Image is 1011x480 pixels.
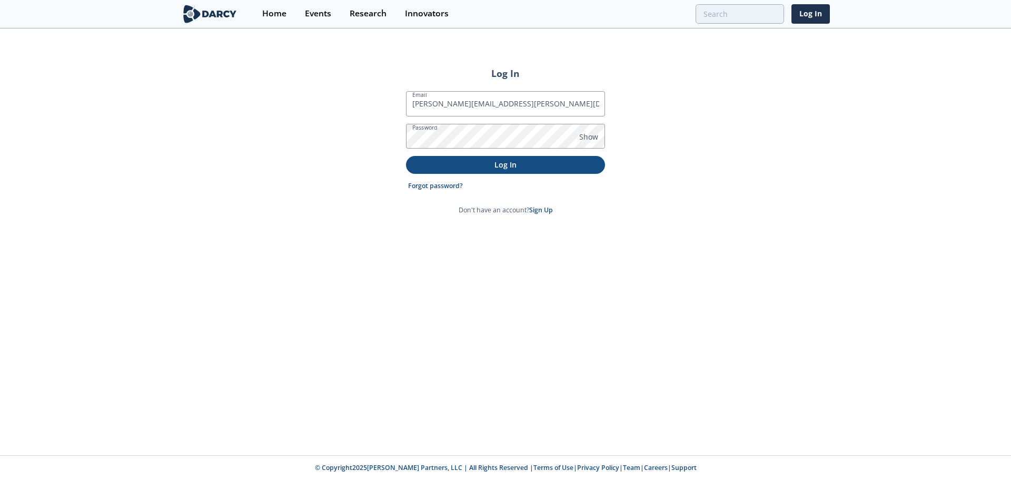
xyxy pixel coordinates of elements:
div: Home [262,9,286,18]
a: Support [671,463,697,472]
p: Log In [413,159,598,170]
a: Terms of Use [533,463,573,472]
a: Log In [791,4,830,24]
p: © Copyright 2025 [PERSON_NAME] Partners, LLC | All Rights Reserved | | | | | [116,463,895,473]
a: Privacy Policy [577,463,619,472]
a: Team [623,463,640,472]
button: Log In [406,156,605,173]
p: Don't have an account? [459,205,553,215]
img: logo-wide.svg [181,5,239,23]
a: Forgot password? [408,181,463,191]
span: Show [579,131,598,142]
div: Innovators [405,9,449,18]
label: Password [412,123,438,132]
div: Research [350,9,386,18]
input: Advanced Search [696,4,784,24]
a: Sign Up [529,205,553,214]
div: Events [305,9,331,18]
a: Careers [644,463,668,472]
h2: Log In [406,66,605,80]
label: Email [412,91,427,99]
